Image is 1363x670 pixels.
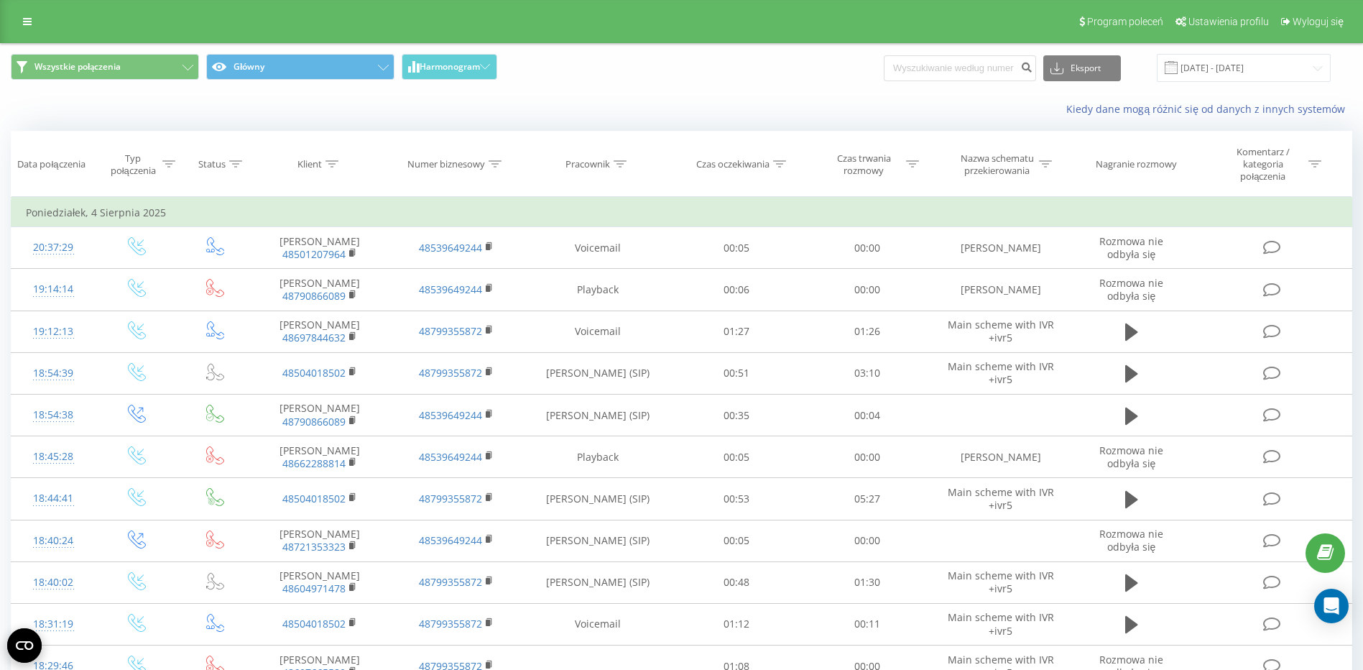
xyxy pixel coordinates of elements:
[933,227,1068,269] td: [PERSON_NAME]
[1293,16,1344,27] span: Wyloguj się
[671,520,802,561] td: 00:05
[419,450,482,464] a: 48539649244
[933,436,1068,478] td: [PERSON_NAME]
[282,456,346,470] a: 48662288814
[933,311,1068,352] td: Main scheme with IVR +ivr5
[419,324,482,338] a: 48799355872
[802,520,933,561] td: 00:00
[565,158,610,170] div: Pracownik
[525,352,671,394] td: [PERSON_NAME] (SIP)
[11,198,1352,227] td: Poniedziałek, 4 Sierpnia 2025
[1099,444,1163,470] span: Rozmowa nie odbyła się
[1066,102,1352,116] a: Kiedy dane mogą różnić się od danych z innych systemów
[108,152,159,177] div: Typ połączenia
[802,352,933,394] td: 03:10
[802,227,933,269] td: 00:00
[933,561,1068,603] td: Main scheme with IVR +ivr5
[884,55,1036,81] input: Wyszukiwanie według numeru
[419,366,482,380] a: 48799355872
[198,158,226,170] div: Status
[933,603,1068,645] td: Main scheme with IVR +ivr5
[802,269,933,311] td: 00:00
[26,610,80,638] div: 18:31:19
[826,152,902,177] div: Czas trwania rozmowy
[802,561,933,603] td: 01:30
[282,247,346,261] a: 48501207964
[17,158,85,170] div: Data połączenia
[1099,276,1163,303] span: Rozmowa nie odbyła się
[26,527,80,555] div: 18:40:24
[34,61,121,73] span: Wszystkie połączenia
[525,436,671,478] td: Playback
[419,408,482,422] a: 48539649244
[26,359,80,387] div: 18:54:39
[525,395,671,436] td: [PERSON_NAME] (SIP)
[933,352,1068,394] td: Main scheme with IVR +ivr5
[525,311,671,352] td: Voicemail
[933,478,1068,520] td: Main scheme with IVR +ivr5
[420,62,480,72] span: Harmonogram
[419,533,482,547] a: 48539649244
[1188,16,1269,27] span: Ustawienia profilu
[671,603,802,645] td: 01:12
[282,366,346,380] a: 48504018502
[671,227,802,269] td: 00:05
[802,395,933,436] td: 00:04
[282,492,346,505] a: 48504018502
[252,269,388,311] td: [PERSON_NAME]
[11,54,199,80] button: Wszystkie połączenia
[802,436,933,478] td: 00:00
[525,520,671,561] td: [PERSON_NAME] (SIP)
[282,331,346,344] a: 48697844632
[802,603,933,645] td: 00:11
[525,603,671,645] td: Voicemail
[419,283,482,296] a: 48539649244
[802,311,933,352] td: 01:26
[671,311,802,352] td: 01:27
[26,485,80,513] div: 18:44:41
[419,617,482,630] a: 48799355872
[282,289,346,303] a: 48790866089
[282,617,346,630] a: 48504018502
[402,54,497,80] button: Harmonogram
[252,436,388,478] td: [PERSON_NAME]
[7,628,42,663] button: Open CMP widget
[671,352,802,394] td: 00:51
[1096,158,1177,170] div: Nagranie rozmowy
[26,443,80,471] div: 18:45:28
[1043,55,1121,81] button: Eksport
[282,540,346,554] a: 48721353323
[525,478,671,520] td: [PERSON_NAME] (SIP)
[671,478,802,520] td: 00:53
[419,575,482,589] a: 48799355872
[206,54,394,80] button: Główny
[282,582,346,595] a: 48604971478
[407,158,485,170] div: Numer biznesowy
[26,234,80,262] div: 20:37:29
[419,492,482,505] a: 48799355872
[297,158,322,170] div: Klient
[26,569,80,597] div: 18:40:02
[671,436,802,478] td: 00:05
[282,415,346,428] a: 48790866089
[525,561,671,603] td: [PERSON_NAME] (SIP)
[252,227,388,269] td: [PERSON_NAME]
[933,269,1068,311] td: [PERSON_NAME]
[252,395,388,436] td: [PERSON_NAME]
[802,478,933,520] td: 05:27
[958,152,1035,177] div: Nazwa schematu przekierowania
[671,395,802,436] td: 00:35
[252,311,388,352] td: [PERSON_NAME]
[671,561,802,603] td: 00:48
[1099,234,1163,261] span: Rozmowa nie odbyła się
[525,269,671,311] td: Playback
[671,269,802,311] td: 00:06
[525,227,671,269] td: Voicemail
[26,401,80,429] div: 18:54:38
[1087,16,1163,27] span: Program poleceń
[252,520,388,561] td: [PERSON_NAME]
[26,275,80,303] div: 19:14:14
[252,561,388,603] td: [PERSON_NAME]
[26,318,80,346] div: 19:12:13
[1099,527,1163,554] span: Rozmowa nie odbyła się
